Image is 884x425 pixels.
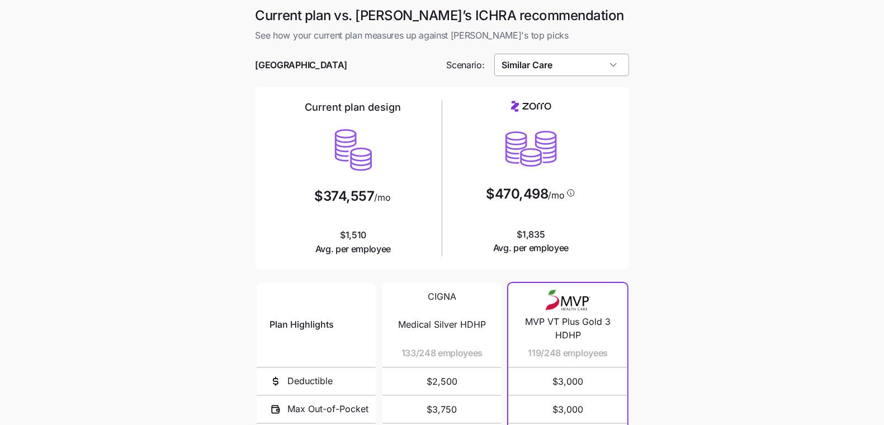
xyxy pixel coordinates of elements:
[401,346,483,360] span: 133/248 employees
[288,402,369,416] span: Max Out-of-Pocket
[522,368,614,395] span: $3,000
[522,315,614,343] span: MVP VT Plus Gold 3 HDHP
[256,7,629,24] h1: Current plan vs. [PERSON_NAME]’s ICHRA recommendation
[493,241,569,255] span: Avg. per employee
[528,346,608,360] span: 119/248 employees
[522,396,614,423] span: $3,000
[375,193,391,202] span: /mo
[305,101,401,114] h2: Current plan design
[549,191,565,200] span: /mo
[493,228,569,256] span: $1,835
[546,290,590,311] img: Carrier
[447,58,485,72] span: Scenario:
[315,242,391,256] span: Avg. per employee
[315,228,391,256] span: $1,510
[486,187,548,201] span: $470,498
[398,318,486,332] span: Medical Silver HDHP
[396,368,488,395] span: $2,500
[428,290,456,304] span: CIGNA
[270,318,334,332] span: Plan Highlights
[256,58,348,72] span: [GEOGRAPHIC_DATA]
[396,396,488,423] span: $3,750
[256,29,629,42] span: See how your current plan measures up against [PERSON_NAME]'s top picks
[288,374,333,388] span: Deductible
[314,190,374,203] span: $374,557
